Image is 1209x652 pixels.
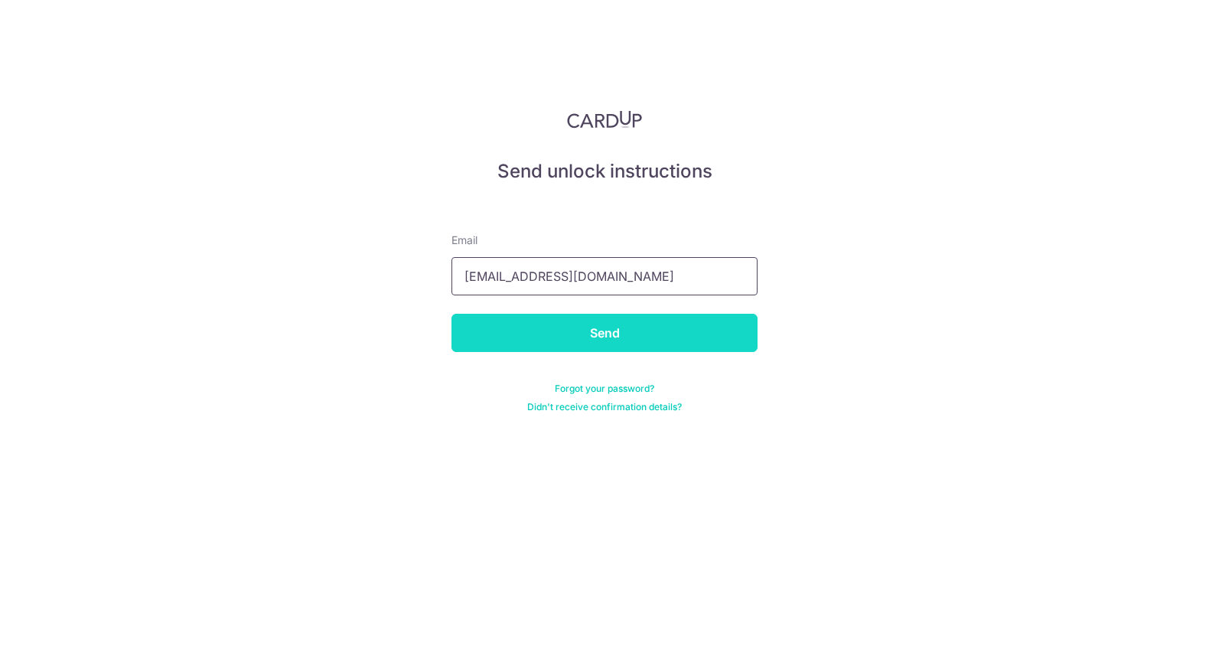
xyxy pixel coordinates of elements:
[567,110,642,129] img: CardUp Logo
[527,401,682,413] a: Didn't receive confirmation details?
[451,257,758,295] input: Enter your Email
[555,383,654,395] a: Forgot your password?
[451,314,758,352] input: Send
[451,233,477,246] span: translation missing: en.devise.label.Email
[451,159,758,184] h5: Send unlock instructions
